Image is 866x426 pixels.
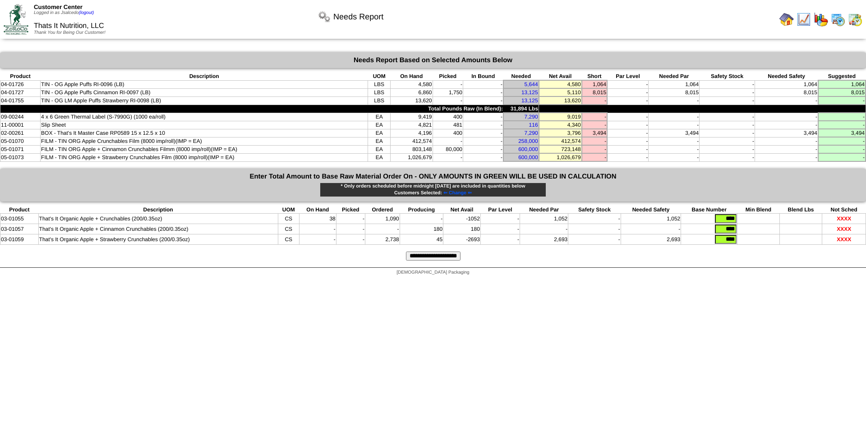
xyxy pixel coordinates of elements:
img: line_graph.gif [797,12,811,27]
td: Total Pounds Raw (In Blend): 31,894 Lbs [0,105,539,113]
td: XXXX [822,224,866,234]
td: 3,494 [818,129,866,137]
a: ⇐ Change ⇐ [442,190,472,196]
th: UOM [368,73,391,80]
td: 04-01727 [0,88,41,96]
td: - [818,121,866,129]
td: 180 [400,224,443,234]
td: - [700,96,755,105]
td: FILM - TIN ORG Apple + Cinnamon Crunchables Filmm (8000 imp/roll)(IMP = EA) [41,145,368,153]
td: 1,064 [755,80,818,88]
td: - [818,145,866,153]
td: EA [368,129,391,137]
td: 2,693 [520,234,568,245]
td: 400 [433,129,463,137]
td: - [700,137,755,145]
td: - [463,113,504,121]
td: - [700,80,755,88]
td: -1052 [443,214,481,224]
td: CS [278,224,299,234]
td: 02-00261 [0,129,41,137]
a: (logout) [78,10,94,15]
td: 1,090 [365,214,400,224]
td: - [582,137,607,145]
td: EA [368,153,391,161]
td: 8,015 [755,88,818,96]
td: 400 [433,113,463,121]
td: XXXX [822,214,866,224]
td: LBS [368,80,391,88]
td: 38 [299,214,336,224]
td: 1,064 [582,80,607,88]
td: 13,620 [391,96,433,105]
td: 3,494 [649,129,700,137]
td: 03-01057 [0,224,39,234]
th: On Hand [391,73,433,80]
td: - [336,214,365,224]
td: FILM - TIN ORG Apple Crunchables Film (8000 imp/roll)(IMP = EA) [41,137,368,145]
td: - [607,145,649,153]
td: - [621,224,681,234]
th: Base Number [681,206,737,214]
td: - [463,129,504,137]
td: 4,340 [539,121,582,129]
td: - [582,153,607,161]
a: 13,125 [521,97,538,104]
td: - [649,96,700,105]
th: Needed [503,73,539,80]
td: 4,196 [391,129,433,137]
td: - [649,121,700,129]
th: Needed Par [520,206,568,214]
td: LBS [368,88,391,96]
td: 04-01755 [0,96,41,105]
td: - [433,80,463,88]
span: [DEMOGRAPHIC_DATA] Packaging [396,270,469,275]
span: ⇐ Change ⇐ [443,190,472,196]
td: - [607,113,649,121]
a: 600,000 [518,146,538,152]
td: - [463,80,504,88]
span: Thank You for Being Our Customer! [34,30,106,35]
td: - [365,224,400,234]
td: - [400,214,443,224]
td: - [607,121,649,129]
td: - [755,153,818,161]
td: 723,148 [539,145,582,153]
td: EA [368,137,391,145]
td: - [582,145,607,153]
th: Description [38,206,278,214]
img: calendarinout.gif [848,12,862,27]
th: Safety Stock [700,73,755,80]
th: Ordered [365,206,400,214]
td: 05-01073 [0,153,41,161]
td: - [755,121,818,129]
td: 04-01726 [0,80,41,88]
td: 5,110 [539,88,582,96]
th: Short [582,73,607,80]
td: 09-00244 [0,113,41,121]
td: 481 [433,121,463,129]
td: - [463,121,504,129]
td: That's It Organic Apple + Strawberry Crunchables (200/0.35oz) [38,234,278,245]
th: Picked [433,73,463,80]
a: 7,290 [525,130,538,136]
td: - [649,145,700,153]
span: Thats It Nutrition, LLC [34,22,104,30]
td: 2,693 [621,234,681,245]
td: 4,821 [391,121,433,129]
td: EA [368,121,391,129]
td: - [607,137,649,145]
td: - [607,80,649,88]
td: - [649,137,700,145]
td: -2693 [443,234,481,245]
td: 1,750 [433,88,463,96]
td: - [433,153,463,161]
th: Safety Stock [568,206,621,214]
td: - [463,153,504,161]
td: LBS [368,96,391,105]
td: - [700,88,755,96]
div: * Only orders scheduled before midnight [DATE] are included in quantities below Customers Selected: [320,183,546,197]
td: - [463,137,504,145]
td: BOX - That's It Master Case RP0589 15 x 12.5 x 10 [41,129,368,137]
td: 803,148 [391,145,433,153]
